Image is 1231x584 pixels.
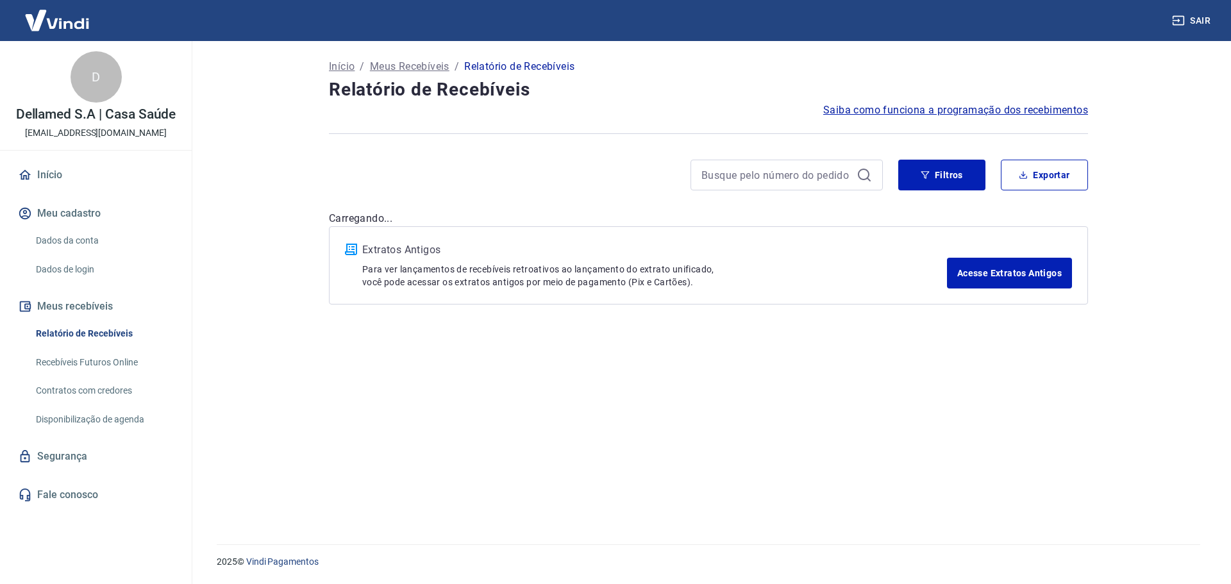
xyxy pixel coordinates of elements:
a: Fale conosco [15,481,176,509]
a: Dados de login [31,256,176,283]
button: Meu cadastro [15,199,176,228]
button: Exportar [1001,160,1088,190]
button: Meus recebíveis [15,292,176,321]
h4: Relatório de Recebíveis [329,77,1088,103]
img: Vindi [15,1,99,40]
a: Segurança [15,442,176,471]
a: Disponibilização de agenda [31,406,176,433]
a: Início [15,161,176,189]
img: ícone [345,244,357,255]
p: Para ver lançamentos de recebíveis retroativos ao lançamento do extrato unificado, você pode aces... [362,263,947,288]
a: Acesse Extratos Antigos [947,258,1072,288]
p: 2025 © [217,555,1200,569]
a: Recebíveis Futuros Online [31,349,176,376]
a: Início [329,59,355,74]
p: Extratos Antigos [362,242,947,258]
p: Carregando... [329,211,1088,226]
a: Contratos com credores [31,378,176,404]
input: Busque pelo número do pedido [701,165,851,185]
a: Meus Recebíveis [370,59,449,74]
p: / [360,59,364,74]
p: Dellamed S.A | Casa Saúde [16,108,176,121]
p: [EMAIL_ADDRESS][DOMAIN_NAME] [25,126,167,140]
a: Relatório de Recebíveis [31,321,176,347]
button: Filtros [898,160,985,190]
a: Saiba como funciona a programação dos recebimentos [823,103,1088,118]
div: D [71,51,122,103]
a: Dados da conta [31,228,176,254]
button: Sair [1169,9,1216,33]
p: Relatório de Recebíveis [464,59,574,74]
p: / [455,59,459,74]
a: Vindi Pagamentos [246,556,319,567]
